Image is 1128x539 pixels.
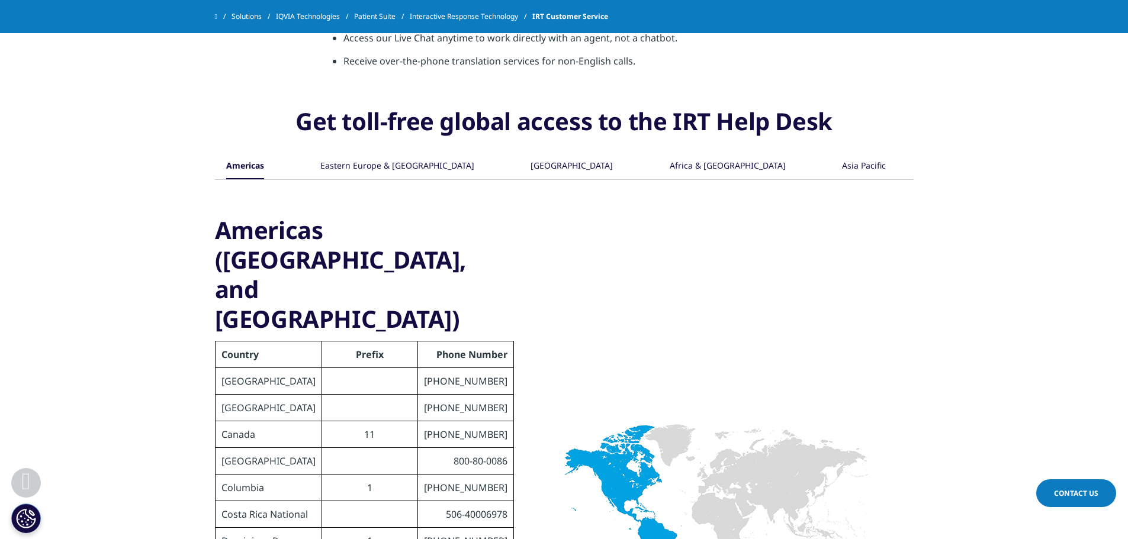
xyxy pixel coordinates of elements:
div: Eastern Europe & [GEOGRAPHIC_DATA] [320,154,474,179]
button: Impostazioni cookie [11,504,41,533]
td: [GEOGRAPHIC_DATA] [215,448,322,475]
a: Patient Suite [354,6,410,27]
li: Receive over-the-phone translation services for non-English calls. [343,54,795,77]
a: IQVIA Technologies [276,6,354,27]
td: Costa Rica National [215,501,322,528]
h3: Get toll-free global access to the IRT Help Desk [215,106,914,154]
td: 506-40006978 [417,501,513,528]
span: Contact Us [1054,488,1098,498]
div: Asia Pacific [842,154,886,179]
button: Americas [224,154,264,179]
th: Country [215,341,322,368]
button: Eastern Europe & [GEOGRAPHIC_DATA] [319,154,474,179]
td: [GEOGRAPHIC_DATA] [215,395,322,421]
div: Africa & [GEOGRAPHIC_DATA] [670,154,786,179]
td: Canada [215,421,322,448]
div: [GEOGRAPHIC_DATA] [531,154,613,179]
td: [GEOGRAPHIC_DATA] [215,368,322,395]
a: Contact Us [1036,479,1116,507]
th: Prefix [322,341,417,368]
td: 800-80-0086 [417,448,513,475]
button: Africa & [GEOGRAPHIC_DATA] [668,154,786,179]
div: Americas [226,154,264,179]
td: [PHONE_NUMBER] [417,421,513,448]
button: [GEOGRAPHIC_DATA] [529,154,613,179]
td: [PHONE_NUMBER] [417,395,513,421]
td: [PHONE_NUMBER] [417,368,513,395]
td: Columbia [215,475,322,501]
a: Solutions [232,6,276,27]
button: Asia Pacific [840,154,886,179]
span: IRT Customer Service [532,6,608,27]
td: 11 [322,421,417,448]
td: 1 [322,475,417,501]
th: Phone Number [417,341,513,368]
td: [PHONE_NUMBER] [417,475,513,501]
a: Interactive Response Technology [410,6,532,27]
li: Access our Live Chat anytime to work directly with an agent, not a chatbot. [343,31,795,54]
h3: Americas ([GEOGRAPHIC_DATA], and [GEOGRAPHIC_DATA]) [215,215,502,334]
